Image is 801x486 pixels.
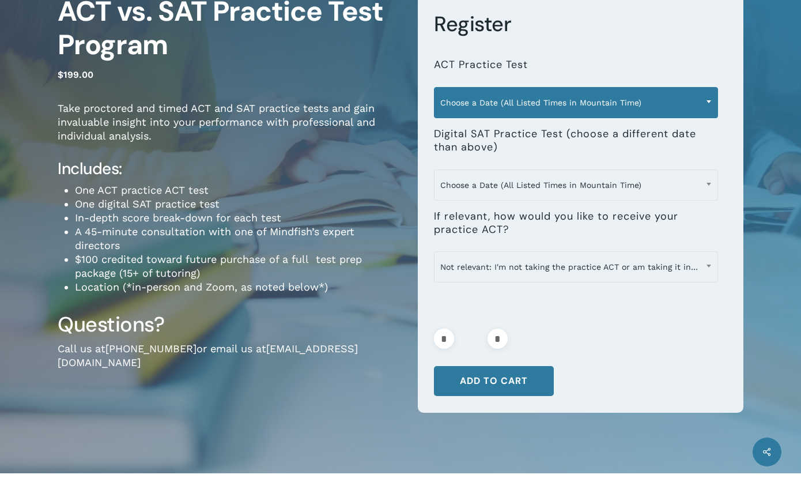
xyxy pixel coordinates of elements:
[58,342,358,368] a: [EMAIL_ADDRESS][DOMAIN_NAME]
[75,183,400,197] li: One ACT practice ACT test
[75,253,400,280] li: $100 credited toward future purchase of a full test prep package (15+ of tutoring)
[434,87,718,118] span: Choose a Date (All Listed Times in Mountain Time)
[58,311,400,338] h3: Questions?
[58,159,400,179] h4: Includes:
[434,169,718,201] span: Choose a Date (All Listed Times in Mountain Time)
[75,211,400,225] li: In-depth score break-down for each test
[58,101,400,159] p: Take proctored and timed ACT and SAT practice tests and gain invaluable insight into your perform...
[75,225,400,253] li: A 45-minute consultation with one of Mindfish’s expert directors
[434,255,717,279] span: Not relevant: I'm not taking the practice ACT or am taking it in-person
[434,58,528,71] label: ACT Practice Test
[434,91,717,115] span: Choose a Date (All Listed Times in Mountain Time)
[434,11,727,37] h3: Register
[458,329,484,349] input: Product quantity
[75,280,400,294] li: Location (*in-person and Zoom, as noted below*)
[58,342,400,385] p: Call us at or email us at
[105,342,197,355] a: [PHONE_NUMBER]
[58,69,63,80] span: $
[434,127,718,155] label: Digital SAT Practice Test (choose a different date than above)
[58,69,93,80] bdi: 199.00
[434,210,718,237] label: If relevant, how would you like to receive your practice ACT?
[434,366,554,396] button: Add to cart
[434,173,717,197] span: Choose a Date (All Listed Times in Mountain Time)
[434,251,718,282] span: Not relevant: I'm not taking the practice ACT or am taking it in-person
[75,197,400,211] li: One digital SAT practice test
